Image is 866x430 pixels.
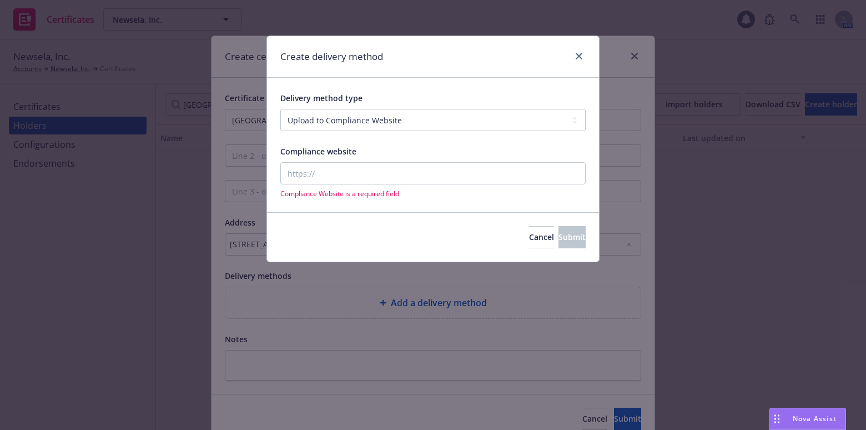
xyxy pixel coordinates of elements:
[280,146,356,157] span: Compliance website
[529,226,554,248] button: Cancel
[558,232,586,242] span: Submit
[280,189,586,198] span: Compliance Website is a required field
[770,408,784,429] div: Drag to move
[572,49,586,63] a: close
[793,414,837,423] span: Nova Assist
[280,49,383,64] h1: Create delivery method
[280,93,362,103] span: Delivery method type
[769,408,846,430] button: Nova Assist
[280,162,586,184] input: https://
[558,226,586,248] button: Submit
[529,232,554,242] span: Cancel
